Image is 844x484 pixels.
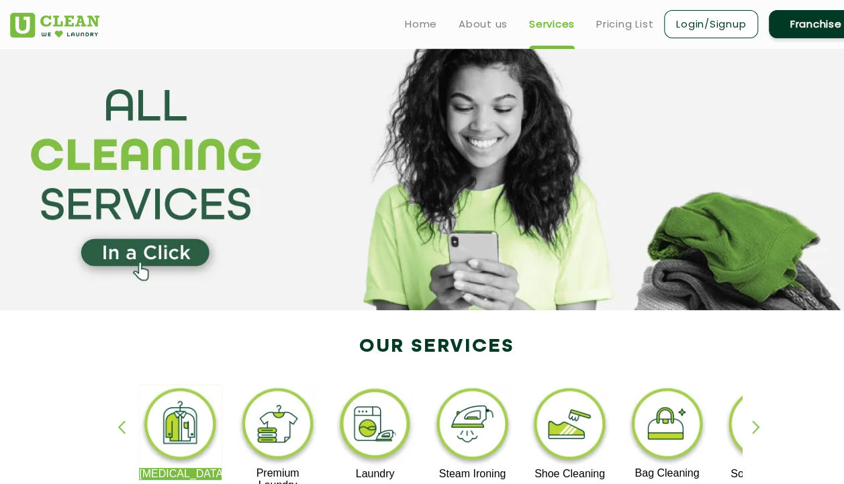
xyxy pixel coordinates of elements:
[723,468,806,480] p: Sofa Cleaning
[529,16,575,32] a: Services
[626,467,708,479] p: Bag Cleaning
[139,385,222,468] img: dry_cleaning_11zon.webp
[596,16,653,32] a: Pricing List
[405,16,437,32] a: Home
[139,468,222,480] p: [MEDICAL_DATA]
[723,385,806,468] img: sofa_cleaning_11zon.webp
[528,468,611,480] p: Shoe Cleaning
[236,385,319,467] img: premium_laundry_cleaning_11zon.webp
[334,385,416,468] img: laundry_cleaning_11zon.webp
[459,16,508,32] a: About us
[664,10,758,38] a: Login/Signup
[10,13,99,38] img: UClean Laundry and Dry Cleaning
[528,385,611,468] img: shoe_cleaning_11zon.webp
[431,468,514,480] p: Steam Ironing
[626,385,708,467] img: bag_cleaning_11zon.webp
[334,468,416,480] p: Laundry
[431,385,514,468] img: steam_ironing_11zon.webp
